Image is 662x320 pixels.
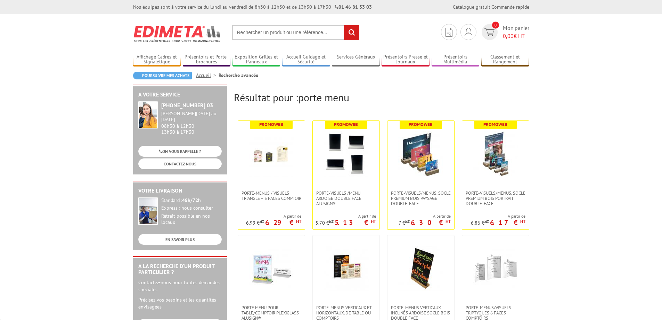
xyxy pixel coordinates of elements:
input: Rechercher un produit ou une référence... [232,25,359,40]
a: ON VOUS RAPPELLE ? [138,146,222,157]
div: | [453,3,529,10]
span: PORTE-VISUELS/MENUS, SOCLE PREMIUM BOIS PAYSAGE DOUBLE-FACE [391,190,451,206]
a: Présentoirs Presse et Journaux [382,54,430,65]
a: Poursuivre mes achats [133,72,192,79]
sup: HT [260,219,264,224]
sup: HT [446,218,451,224]
div: Express : nous consulter [161,205,222,211]
span: Mon panier [503,24,529,40]
a: CONTACTEZ-NOUS [138,158,222,169]
p: 6.30 € [411,220,451,225]
span: porte menu [298,91,349,104]
h2: A la recherche d'un produit particulier ? [138,263,222,275]
p: 7 € [399,220,410,226]
span: A partir de [246,213,301,219]
b: Promoweb [483,122,507,127]
div: 08h30 à 12h30 13h30 à 17h30 [161,111,222,135]
h2: Votre livraison [138,188,222,194]
div: Standard : [161,197,222,204]
a: Porte-visuels /Menu ardoise double face Alusign® [313,190,379,206]
a: Classement et Rangement [481,54,529,65]
p: 6.29 € [265,220,301,225]
p: Contactez-nous pour toutes demandes spéciales [138,279,222,293]
h2: Résultat pour : [234,92,529,103]
img: devis rapide [446,28,452,37]
p: 6.86 € [471,220,489,226]
a: devis rapide 0 Mon panier 0,00€ HT [480,24,529,40]
span: 0,00 [503,32,514,39]
span: A partir de [471,213,525,219]
p: 5.13 € [335,220,376,225]
a: Porte-menus / visuels triangle – 3 faces comptoir [238,190,305,201]
img: Porte-Menus verticaux et horizontaux, de table ou comptoirs [324,246,369,291]
p: 6.17 € [490,220,525,225]
h2: A votre service [138,92,222,98]
a: PORTE-VISUELS/MENUS, SOCLE PREMIUM BOIS PAYSAGE DOUBLE-FACE [387,190,454,206]
div: [PERSON_NAME][DATE] au [DATE] [161,111,222,123]
img: devis rapide [484,28,495,36]
li: Recherche avancée [219,72,258,79]
span: PORTE-VISUELS/MENUS, SOCLE PREMIUM BOIS PORTRAIT DOUBLE-FACE [466,190,525,206]
sup: HT [371,218,376,224]
input: rechercher [344,25,359,40]
img: Porte-menus / visuels triangle – 3 faces comptoir [249,131,294,177]
p: 5.70 € [316,220,334,226]
strong: 48h/72h [182,197,201,203]
a: Présentoirs et Porte-brochures [183,54,231,65]
img: Porte-menus/visuels triptyques 6 faces comptoirs [473,246,518,291]
sup: HT [520,218,525,224]
span: A partir de [399,213,451,219]
span: 0 [492,22,499,29]
span: A partir de [316,213,376,219]
img: devis rapide [465,28,472,36]
span: € HT [503,32,529,40]
a: Commande rapide [491,4,529,10]
a: Accueil Guidage et Sécurité [282,54,330,65]
p: Précisez vos besoins et les quantités envisagées [138,296,222,310]
img: Edimeta [133,21,222,47]
span: Porte-menus / visuels triangle – 3 faces comptoir [242,190,301,201]
b: Promoweb [409,122,433,127]
a: EN SAVOIR PLUS [138,234,222,245]
img: widget-service.jpg [138,101,158,128]
div: Nos équipes sont à votre service du lundi au vendredi de 8h30 à 12h30 et de 13h30 à 17h30 [133,3,372,10]
a: Présentoirs Multimédia [432,54,480,65]
img: PORTE-VISUELS/MENUS, SOCLE PREMIUM BOIS PORTRAIT DOUBLE-FACE [473,131,518,177]
strong: 01 46 81 33 03 [335,4,372,10]
sup: HT [296,218,301,224]
sup: HT [329,219,334,224]
p: 6.99 € [246,220,264,226]
a: PORTE-VISUELS/MENUS, SOCLE PREMIUM BOIS PORTRAIT DOUBLE-FACE [462,190,529,206]
img: widget-livraison.jpg [138,197,158,225]
span: Porte-visuels /Menu ardoise double face Alusign® [316,190,376,206]
img: Porte-Menus verticaux-inclinés ardoise socle bois double face [398,246,443,291]
a: Services Généraux [332,54,380,65]
strong: [PHONE_NUMBER] 03 [161,102,213,109]
a: Accueil [196,72,219,78]
img: Porte Menu pour table/comptoir Plexiglass AluSign® [249,246,294,291]
b: Promoweb [259,122,283,127]
img: PORTE-VISUELS/MENUS, SOCLE PREMIUM BOIS PAYSAGE DOUBLE-FACE [398,131,443,177]
div: Retrait possible en nos locaux [161,213,222,226]
b: Promoweb [334,122,358,127]
sup: HT [405,219,410,224]
a: Exposition Grilles et Panneaux [232,54,280,65]
a: Affichage Cadres et Signalétique [133,54,181,65]
img: Porte-visuels /Menu ardoise double face Alusign® [324,131,369,177]
a: Catalogue gratuit [453,4,490,10]
sup: HT [484,219,489,224]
